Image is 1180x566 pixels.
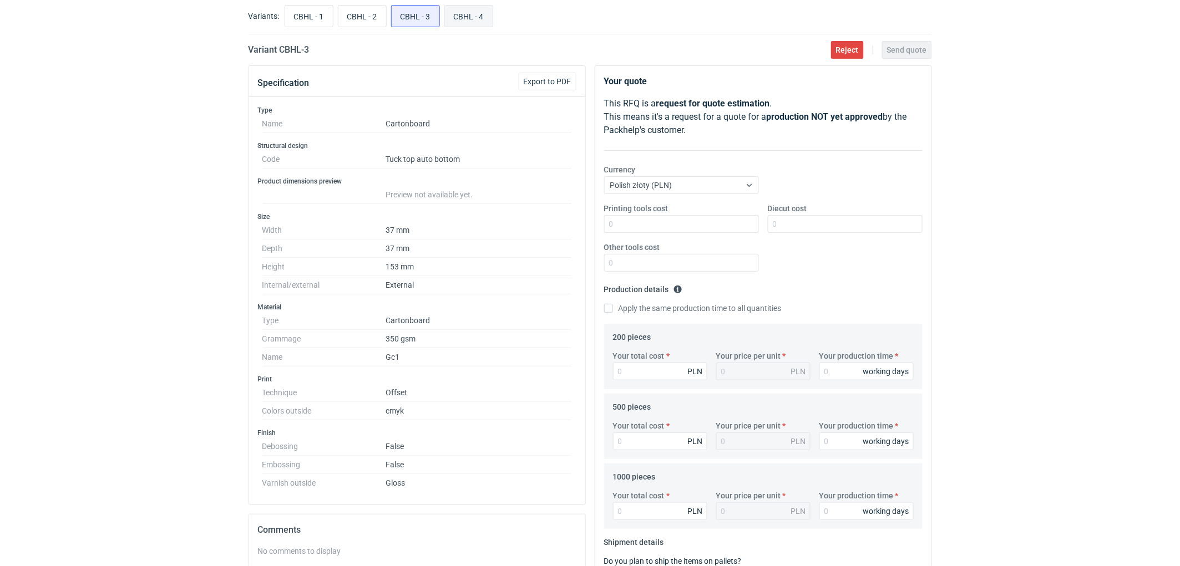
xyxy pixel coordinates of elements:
[863,366,909,377] div: working days
[716,490,781,501] label: Your price per unit
[258,106,576,115] h3: Type
[285,5,333,27] label: CBHL - 1
[613,490,665,501] label: Your total cost
[524,78,571,85] span: Export to PDF
[716,420,781,431] label: Your price per unit
[604,557,742,565] label: Do you plan to ship the items on pallets?
[613,432,707,450] input: 0
[863,506,909,517] div: working days
[613,398,651,411] legend: 500 pieces
[386,474,572,487] dd: Gloss
[882,41,932,59] button: Send quote
[258,141,576,150] h3: Structural design
[262,456,386,474] dt: Embossing
[444,5,493,27] label: CBHL - 4
[262,115,386,133] dt: Name
[887,46,927,54] span: Send quote
[604,242,660,253] label: Other tools cost
[258,212,576,221] h3: Size
[386,150,572,169] dd: Tuck top auto bottom
[688,366,703,377] div: PLN
[262,150,386,169] dt: Code
[604,76,647,86] strong: Your quote
[836,46,859,54] span: Reject
[604,97,923,137] p: This RFQ is a . This means it's a request for a quote for a by the Packhelp's customer.
[258,303,576,312] h3: Material
[819,350,894,361] label: Your production time
[613,350,665,361] label: Your total cost
[258,177,576,186] h3: Product dimensions preview
[863,436,909,447] div: working days
[831,41,864,59] button: Reject
[819,432,914,450] input: 0
[519,73,576,90] button: Export to PDF
[688,506,703,517] div: PLN
[610,181,672,190] span: Polish złoty (PLN)
[386,330,572,348] dd: 350 gsm
[258,545,576,557] div: No comments to display
[613,468,656,481] legend: 1000 pieces
[262,330,386,348] dt: Grammage
[258,375,576,384] h3: Print
[262,437,386,456] dt: Debossing
[262,474,386,487] dt: Varnish outside
[613,328,651,341] legend: 200 pieces
[604,533,664,547] legend: Shipment details
[768,203,807,214] label: Diecut cost
[249,43,310,57] h2: Variant CBHL - 3
[819,490,894,501] label: Your production time
[262,384,386,402] dt: Technique
[386,221,572,239] dd: 37 mm
[386,384,572,402] dd: Offset
[604,303,782,314] label: Apply the same production time to all quantities
[386,402,572,420] dd: cmyk
[386,190,473,199] span: Preview not available yet.
[656,98,770,109] strong: request for quote estimation
[819,502,914,520] input: 0
[604,215,759,233] input: 0
[613,502,707,520] input: 0
[604,164,636,175] label: Currency
[791,506,806,517] div: PLN
[688,436,703,447] div: PLN
[262,312,386,330] dt: Type
[613,363,707,380] input: 0
[386,239,572,258] dd: 37 mm
[604,203,669,214] label: Printing tools cost
[819,420,894,431] label: Your production time
[262,258,386,276] dt: Height
[386,312,572,330] dd: Cartonboard
[262,402,386,420] dt: Colors outside
[258,429,576,437] h3: Finish
[338,5,387,27] label: CBHL - 2
[791,366,806,377] div: PLN
[262,221,386,239] dt: Width
[819,363,914,380] input: 0
[791,436,806,447] div: PLN
[613,420,665,431] label: Your total cost
[391,5,440,27] label: CBHL - 3
[604,281,682,294] legend: Production details
[262,276,386,294] dt: Internal/external
[604,254,759,272] input: 0
[767,111,883,122] strong: production NOT yet approved
[258,70,310,96] button: Specification
[386,115,572,133] dd: Cartonboard
[249,11,280,22] label: Variants:
[386,348,572,366] dd: Gc1
[386,437,572,456] dd: False
[716,350,781,361] label: Your price per unit
[258,523,576,537] h2: Comments
[386,258,572,276] dd: 153 mm
[262,348,386,366] dt: Name
[768,215,923,233] input: 0
[386,456,572,474] dd: False
[262,239,386,258] dt: Depth
[386,276,572,294] dd: External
